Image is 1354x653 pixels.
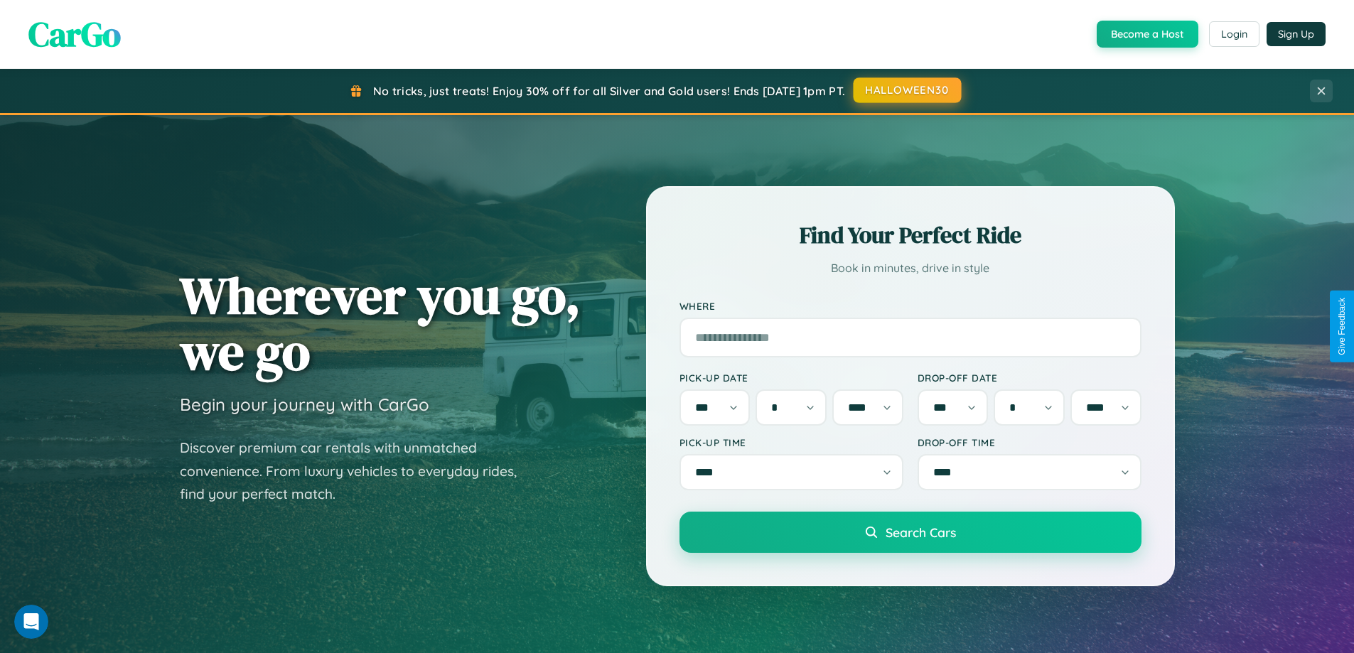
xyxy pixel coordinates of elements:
[1097,21,1198,48] button: Become a Host
[679,372,903,384] label: Pick-up Date
[679,258,1141,279] p: Book in minutes, drive in style
[918,436,1141,448] label: Drop-off Time
[1209,21,1259,47] button: Login
[886,524,956,540] span: Search Cars
[14,605,48,639] iframe: Intercom live chat
[180,436,535,506] p: Discover premium car rentals with unmatched convenience. From luxury vehicles to everyday rides, ...
[373,84,845,98] span: No tricks, just treats! Enjoy 30% off for all Silver and Gold users! Ends [DATE] 1pm PT.
[1337,298,1347,355] div: Give Feedback
[28,11,121,58] span: CarGo
[679,220,1141,251] h2: Find Your Perfect Ride
[918,372,1141,384] label: Drop-off Date
[679,300,1141,312] label: Where
[854,77,962,103] button: HALLOWEEN30
[180,394,429,415] h3: Begin your journey with CarGo
[679,436,903,448] label: Pick-up Time
[679,512,1141,553] button: Search Cars
[1267,22,1326,46] button: Sign Up
[180,267,581,379] h1: Wherever you go, we go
